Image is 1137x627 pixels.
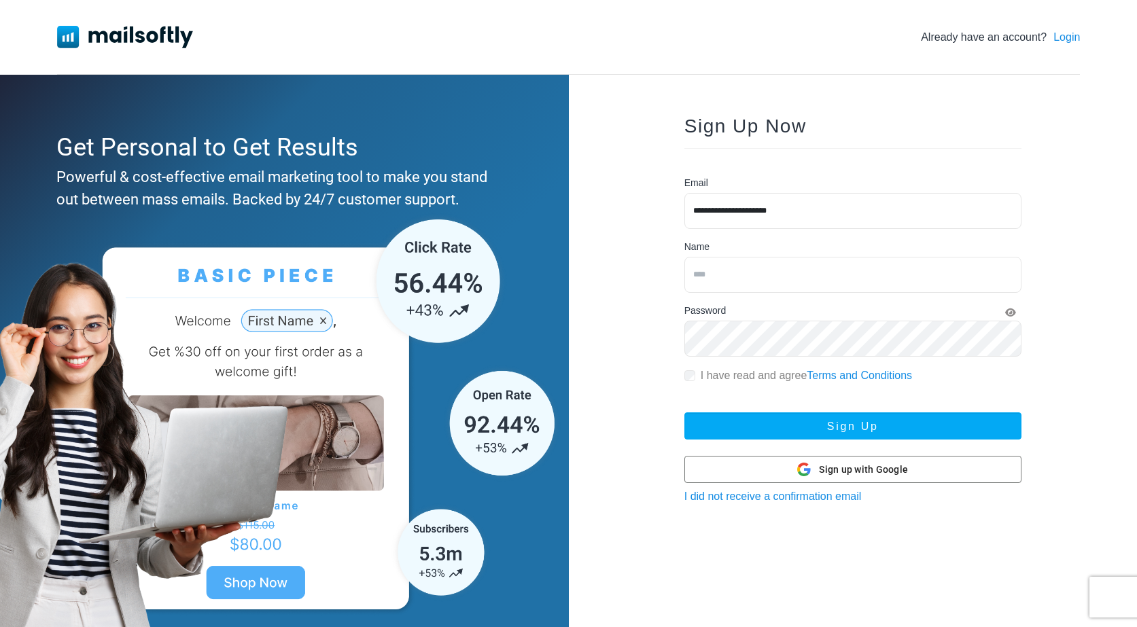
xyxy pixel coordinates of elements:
[56,166,506,211] div: Powerful & cost-effective email marketing tool to make you stand out between mass emails. Backed ...
[684,176,708,190] label: Email
[684,240,710,254] label: Name
[684,456,1021,483] button: Sign up with Google
[1053,29,1080,46] a: Login
[684,490,862,502] a: I did not receive a confirmation email
[807,370,912,381] a: Terms and Conditions
[57,26,193,48] img: Mailsoftly
[1005,308,1016,317] i: Show Password
[684,412,1021,440] button: Sign Up
[819,463,908,477] span: Sign up with Google
[684,115,807,137] span: Sign Up Now
[921,29,1080,46] div: Already have an account?
[701,368,912,384] label: I have read and agree
[684,304,726,318] label: Password
[56,129,506,166] div: Get Personal to Get Results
